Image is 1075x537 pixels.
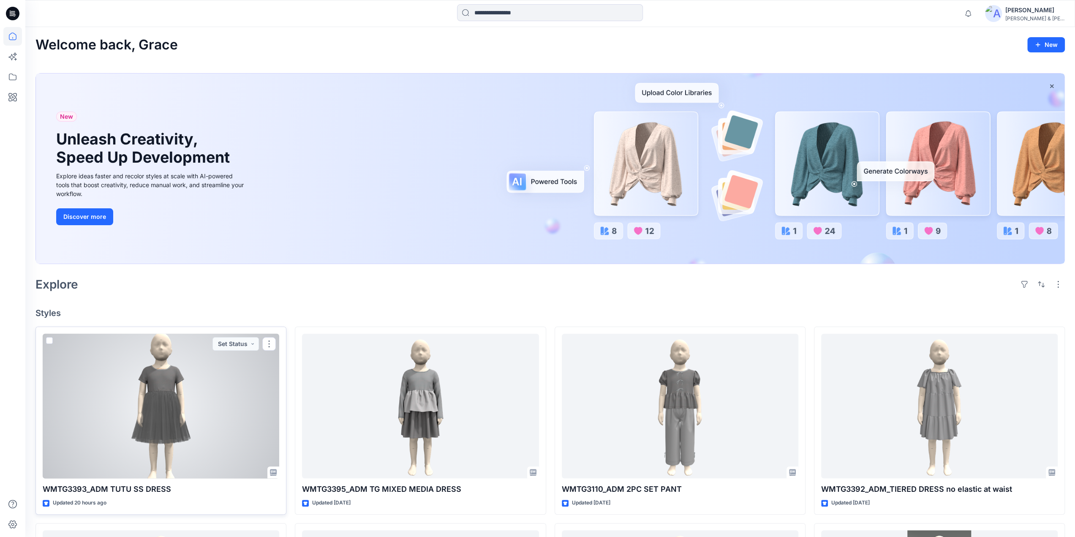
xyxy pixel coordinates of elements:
p: Updated [DATE] [831,499,870,507]
button: New [1027,37,1065,52]
p: Updated [DATE] [572,499,610,507]
p: Updated 20 hours ago [53,499,106,507]
p: WMTG3395_ADM TG MIXED MEDIA DRESS [302,483,539,495]
a: WMTG3395_ADM TG MIXED MEDIA DRESS [302,334,539,479]
a: WMTG3392_ADM_TIERED DRESS no elastic at waist [821,334,1058,479]
p: WMTG3392_ADM_TIERED DRESS no elastic at waist [821,483,1058,495]
div: Explore ideas faster and recolor styles at scale with AI-powered tools that boost creativity, red... [56,172,246,198]
a: WMTG3110_ADM 2PC SET PANT [562,334,798,479]
div: [PERSON_NAME] [1005,5,1064,15]
a: WMTG3393_ADM TUTU SS DRESS [43,334,279,479]
button: Discover more [56,208,113,225]
h4: Styles [35,308,1065,318]
img: avatar [985,5,1002,22]
span: New [60,112,73,122]
p: Updated [DATE] [312,499,351,507]
p: WMTG3110_ADM 2PC SET PANT [562,483,798,495]
h1: Unleash Creativity, Speed Up Development [56,130,234,166]
div: [PERSON_NAME] & [PERSON_NAME] [1005,15,1064,22]
p: WMTG3393_ADM TUTU SS DRESS [43,483,279,495]
h2: Explore [35,278,78,291]
h2: Welcome back, Grace [35,37,178,53]
a: Discover more [56,208,246,225]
